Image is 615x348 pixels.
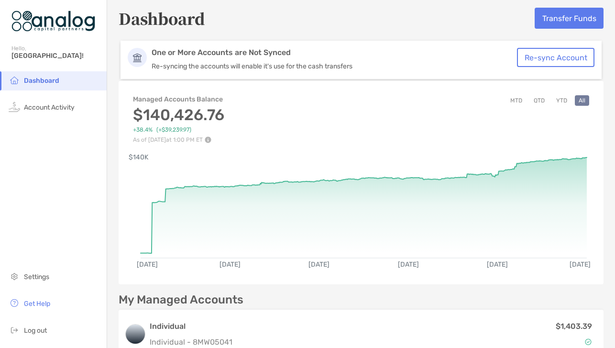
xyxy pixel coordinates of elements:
[9,74,20,86] img: household icon
[133,126,153,134] span: +38.4%
[9,297,20,309] img: get-help icon
[535,8,604,29] button: Transfer Funds
[152,48,523,57] p: One or More Accounts are Not Synced
[556,320,592,332] p: $1,403.39
[585,338,592,345] img: Account Status icon
[570,260,591,269] text: [DATE]
[506,95,526,106] button: MTD
[517,48,594,67] button: Re-sync Account
[487,260,508,269] text: [DATE]
[133,95,224,103] h4: Managed Accounts Balance
[9,101,20,112] img: activity icon
[129,153,149,161] text: $140K
[205,136,211,143] img: Performance Info
[126,325,145,344] img: logo account
[575,95,589,106] button: All
[133,106,224,124] h3: $140,426.76
[150,321,232,332] h3: Individual
[530,95,549,106] button: QTD
[11,4,95,38] img: Zoe Logo
[133,136,224,143] p: As of [DATE] at 1:00 PM ET
[24,77,59,85] span: Dashboard
[24,103,75,112] span: Account Activity
[119,7,205,29] h5: Dashboard
[24,326,47,335] span: Log out
[9,324,20,336] img: logout icon
[24,273,49,281] span: Settings
[128,48,147,67] img: Account Icon
[24,300,50,308] span: Get Help
[308,260,329,269] text: [DATE]
[119,294,243,306] p: My Managed Accounts
[398,260,419,269] text: [DATE]
[137,260,158,269] text: [DATE]
[150,336,232,348] p: Individual - 8MW05041
[220,260,241,269] text: [DATE]
[156,126,191,134] span: ( +$39,239.97 )
[152,62,523,70] p: Re-syncing the accounts will enable it's use for the cash transfers
[552,95,571,106] button: YTD
[11,52,101,60] span: [GEOGRAPHIC_DATA]!
[9,270,20,282] img: settings icon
